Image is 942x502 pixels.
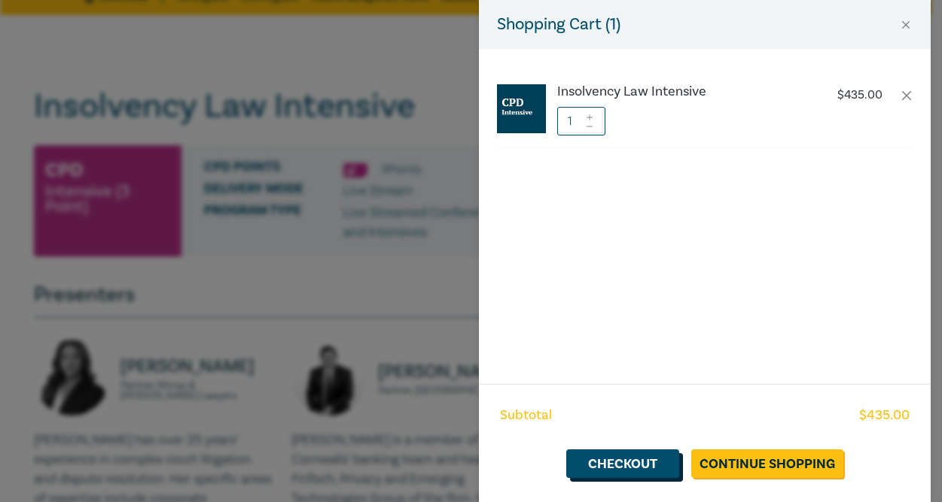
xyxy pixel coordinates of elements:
p: $ 435.00 [837,88,883,102]
span: Subtotal [500,406,552,425]
a: Checkout [566,449,679,478]
a: Continue Shopping [691,449,843,478]
input: 1 [557,107,605,135]
button: Close [899,18,913,32]
img: CPD%20Intensive.jpg [497,84,546,133]
a: Insolvency Law Intensive [557,84,807,99]
h5: Shopping Cart ( 1 ) [497,12,620,37]
span: $ 435.00 [859,406,910,425]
